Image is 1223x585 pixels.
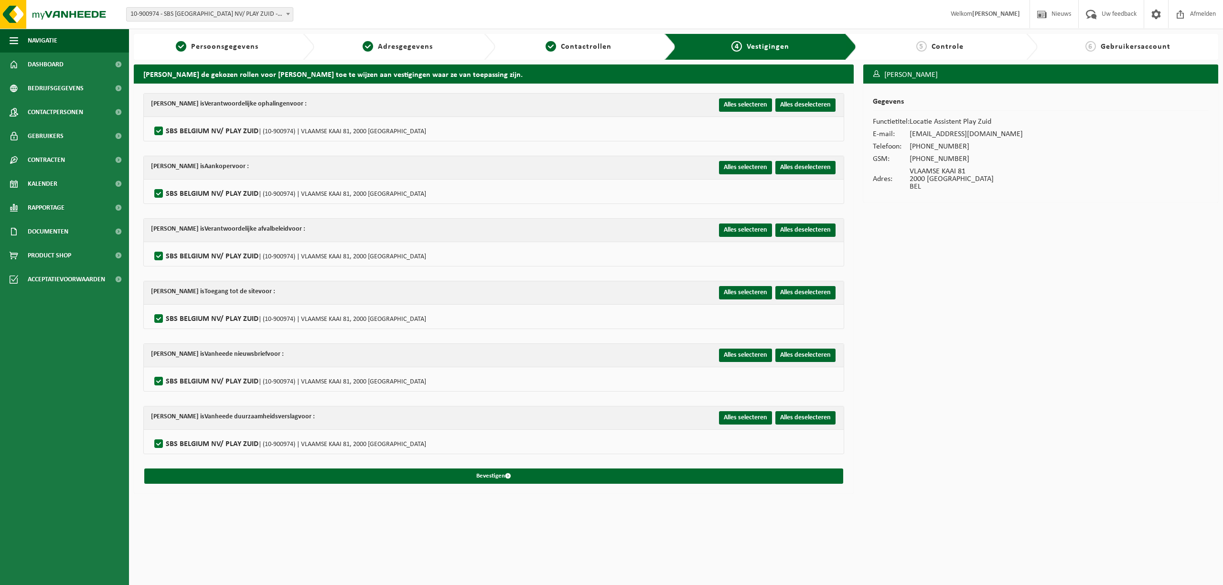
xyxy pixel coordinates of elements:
[204,288,258,295] strong: Toegang tot de site
[204,225,289,233] strong: Verantwoordelijke afvalbeleid
[151,411,315,423] div: [PERSON_NAME] is voor :
[258,128,426,135] span: | (10-900974) | VLAAMSE KAAI 81, 2000 [GEOGRAPHIC_DATA]
[932,43,964,51] span: Controle
[910,116,1023,128] td: Locatie Assistent Play Zuid
[204,163,232,170] strong: Aankoper
[152,437,426,451] label: SBS BELGIUM NV/ PLAY ZUID
[719,223,772,237] button: Alles selecteren
[126,7,293,21] span: 10-900974 - SBS BELGIUM NV/ PLAY ZUID - ANTWERPEN
[873,116,910,128] td: Functietitel:
[28,172,57,196] span: Kalender
[910,140,1023,153] td: [PHONE_NUMBER]
[910,153,1023,165] td: [PHONE_NUMBER]
[972,11,1020,18] strong: [PERSON_NAME]
[863,64,1218,85] h3: [PERSON_NAME]
[258,441,426,448] span: | (10-900974) | VLAAMSE KAAI 81, 2000 [GEOGRAPHIC_DATA]
[775,349,836,362] button: Alles deselecteren
[775,286,836,299] button: Alles deselecteren
[152,249,426,264] label: SBS BELGIUM NV/ PLAY ZUID
[1101,43,1170,51] span: Gebruikersaccount
[151,161,249,172] div: [PERSON_NAME] is voor :
[873,98,1209,111] h2: Gegevens
[775,98,836,112] button: Alles deselecteren
[363,41,373,52] span: 2
[319,41,476,53] a: 2Adresgegevens
[127,8,293,21] span: 10-900974 - SBS BELGIUM NV/ PLAY ZUID - ANTWERPEN
[204,413,298,420] strong: Vanheede duurzaamheidsverslag
[258,191,426,198] span: | (10-900974) | VLAAMSE KAAI 81, 2000 [GEOGRAPHIC_DATA]
[152,312,426,326] label: SBS BELGIUM NV/ PLAY ZUID
[28,244,71,267] span: Product Shop
[873,140,910,153] td: Telefoon:
[546,41,556,52] span: 3
[28,196,64,220] span: Rapportage
[152,124,426,138] label: SBS BELGIUM NV/ PLAY ZUID
[747,43,789,51] span: Vestigingen
[28,220,68,244] span: Documenten
[378,43,433,51] span: Adresgegevens
[910,128,1023,140] td: [EMAIL_ADDRESS][DOMAIN_NAME]
[500,41,657,53] a: 3Contactrollen
[151,223,305,235] div: [PERSON_NAME] is voor :
[775,161,836,174] button: Alles deselecteren
[258,253,426,260] span: | (10-900974) | VLAAMSE KAAI 81, 2000 [GEOGRAPHIC_DATA]
[144,468,843,484] button: Bevestigen
[191,43,258,51] span: Persoonsgegevens
[719,411,772,425] button: Alles selecteren
[775,411,836,425] button: Alles deselecteren
[731,41,742,52] span: 4
[28,148,65,172] span: Contracten
[28,53,64,76] span: Dashboard
[258,316,426,323] span: | (10-900974) | VLAAMSE KAAI 81, 2000 [GEOGRAPHIC_DATA]
[28,124,64,148] span: Gebruikers
[151,286,275,298] div: [PERSON_NAME] is voor :
[561,43,611,51] span: Contactrollen
[176,41,186,52] span: 1
[775,223,836,237] button: Alles deselecteren
[134,64,854,83] h2: [PERSON_NAME] de gekozen rollen voor [PERSON_NAME] toe te wijzen aan vestigingen waar ze van toep...
[28,76,84,100] span: Bedrijfsgegevens
[204,351,267,358] strong: Vanheede nieuwsbrief
[151,349,284,360] div: [PERSON_NAME] is voor :
[152,374,426,389] label: SBS BELGIUM NV/ PLAY ZUID
[139,41,295,53] a: 1Persoonsgegevens
[28,100,83,124] span: Contactpersonen
[258,378,426,385] span: | (10-900974) | VLAAMSE KAAI 81, 2000 [GEOGRAPHIC_DATA]
[873,153,910,165] td: GSM:
[719,161,772,174] button: Alles selecteren
[719,286,772,299] button: Alles selecteren
[152,187,426,201] label: SBS BELGIUM NV/ PLAY ZUID
[204,100,290,107] strong: Verantwoordelijke ophalingen
[916,41,927,52] span: 5
[28,267,105,291] span: Acceptatievoorwaarden
[910,165,1023,193] td: VLAAMSE KAAI 81 2000 [GEOGRAPHIC_DATA] BEL
[873,165,910,193] td: Adres:
[719,98,772,112] button: Alles selecteren
[28,29,57,53] span: Navigatie
[873,128,910,140] td: E-mail:
[1085,41,1096,52] span: 6
[151,98,307,110] div: [PERSON_NAME] is voor :
[719,349,772,362] button: Alles selecteren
